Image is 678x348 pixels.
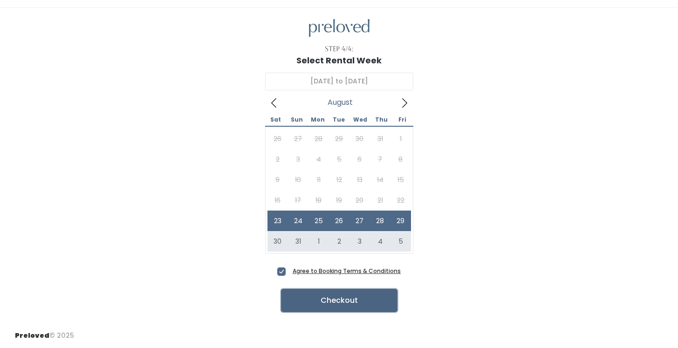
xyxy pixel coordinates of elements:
span: August 26, 2025 [329,211,349,231]
span: August 27, 2025 [349,211,370,231]
span: Tue [329,117,349,123]
span: Sat [265,117,286,123]
div: © 2025 [15,323,74,341]
button: Checkout [281,289,397,312]
img: preloved logo [309,19,370,37]
span: Wed [349,117,370,123]
span: August 30, 2025 [267,231,288,252]
span: Sun [286,117,307,123]
span: September 4, 2025 [370,231,390,252]
span: Mon [307,117,328,123]
input: Select week [265,73,413,90]
h1: Select Rental Week [296,56,382,65]
span: September 3, 2025 [349,231,370,252]
span: September 1, 2025 [308,231,329,252]
span: Fri [392,117,413,123]
span: September 2, 2025 [329,231,349,252]
span: August 23, 2025 [267,211,288,231]
span: August [328,101,353,104]
span: Thu [371,117,392,123]
div: Step 4/4: [325,44,353,54]
span: August 31, 2025 [288,231,308,252]
span: Preloved [15,331,49,340]
span: August 29, 2025 [390,211,411,231]
a: Agree to Booking Terms & Conditions [293,267,401,275]
span: August 28, 2025 [370,211,390,231]
span: September 5, 2025 [390,231,411,252]
span: August 24, 2025 [288,211,308,231]
span: August 25, 2025 [308,211,329,231]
